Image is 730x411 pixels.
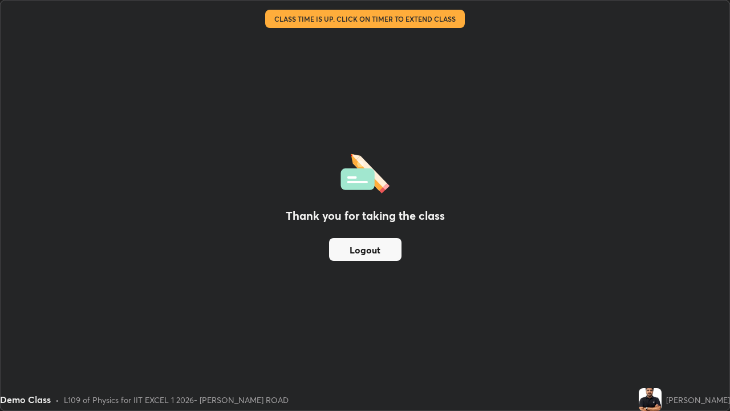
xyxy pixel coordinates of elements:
div: L109 of Physics for IIT EXCEL 1 2026- [PERSON_NAME] ROAD [64,394,289,406]
img: offlineFeedback.1438e8b3.svg [340,150,390,194]
button: Logout [329,238,401,261]
img: 90d292592ae04b91affd704c9c3a681c.png [639,388,662,411]
h2: Thank you for taking the class [286,207,445,224]
div: • [55,394,59,406]
div: [PERSON_NAME] [666,394,730,406]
